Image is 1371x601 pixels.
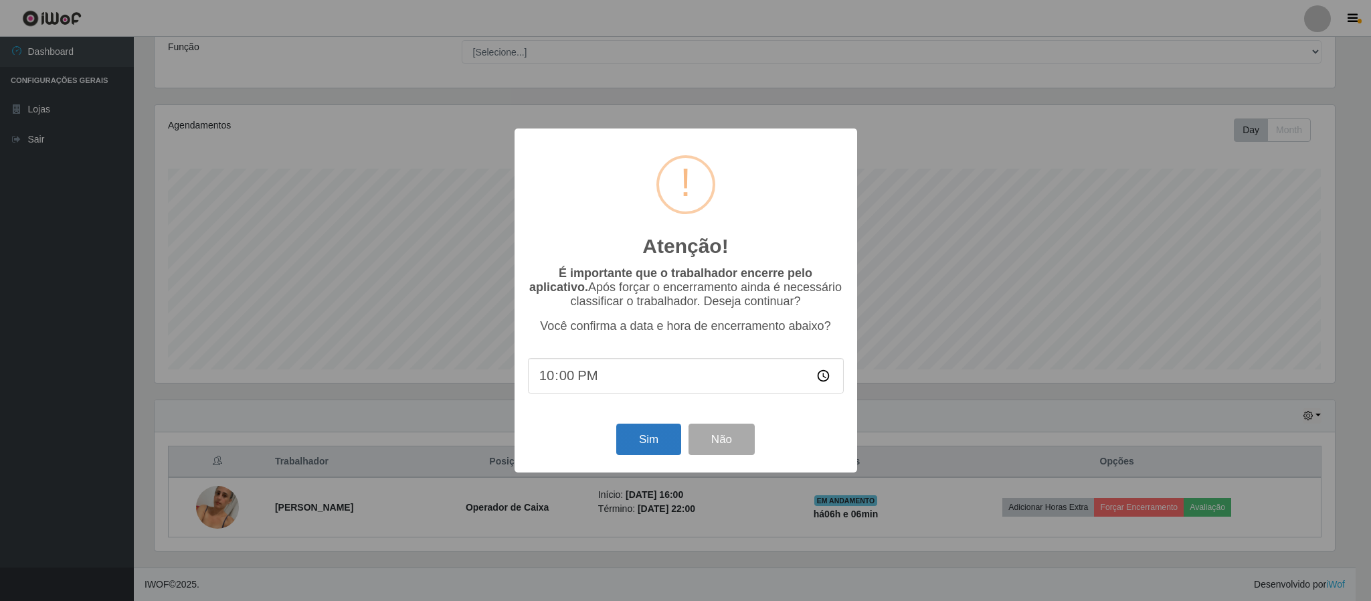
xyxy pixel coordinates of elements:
[689,424,755,455] button: Não
[642,234,728,258] h2: Atenção!
[528,266,844,309] p: Após forçar o encerramento ainda é necessário classificar o trabalhador. Deseja continuar?
[528,319,844,333] p: Você confirma a data e hora de encerramento abaixo?
[529,266,812,294] b: É importante que o trabalhador encerre pelo aplicativo.
[616,424,681,455] button: Sim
